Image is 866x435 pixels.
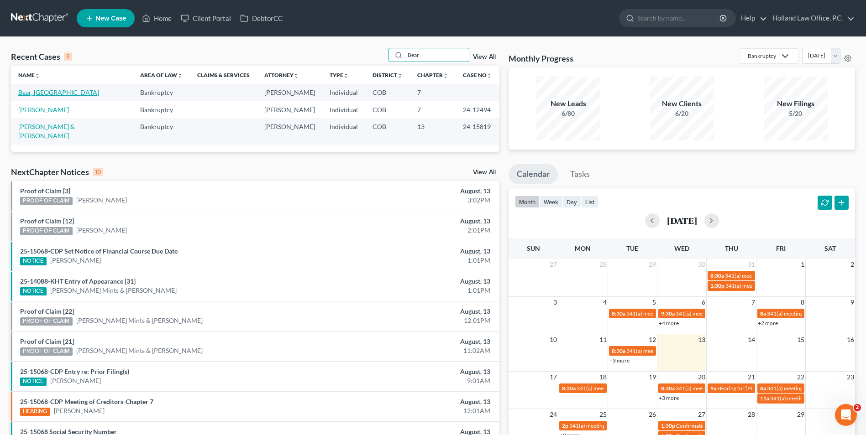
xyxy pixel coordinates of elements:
[397,73,403,78] i: unfold_more
[626,244,638,252] span: Tue
[796,334,805,345] span: 15
[365,84,410,101] td: COB
[760,395,769,402] span: 11a
[330,72,349,78] a: Typeunfold_more
[20,368,129,375] a: 25-15068-CDP Entry re: Prior Filing(s)
[76,196,127,205] a: [PERSON_NAME]
[626,347,714,354] span: 341(a) meeting for [PERSON_NAME]
[747,372,756,383] span: 21
[190,66,257,84] th: Claims & Services
[365,118,410,144] td: COB
[609,357,630,364] a: +3 more
[373,72,403,78] a: Districtunfold_more
[697,372,706,383] span: 20
[536,98,600,109] div: New Leads
[133,101,190,118] td: Bankruptcy
[650,109,714,118] div: 6/20
[20,217,74,225] a: Proof of Claim [12]
[527,244,540,252] span: Sun
[562,196,581,208] button: day
[343,73,349,78] i: unfold_more
[846,334,855,345] span: 16
[661,310,675,317] span: 9:30a
[264,72,299,78] a: Attorneyunfold_more
[515,196,540,208] button: month
[764,109,828,118] div: 5/20
[20,257,47,265] div: NOTICE
[20,247,178,255] a: 25-15068-CDP Set Notice of Financial Course Due Date
[650,98,714,109] div: New Clients
[456,101,499,118] td: 24-12494
[612,310,625,317] span: 8:30a
[64,52,72,61] div: 3
[710,385,716,392] span: 9a
[257,84,322,101] td: [PERSON_NAME]
[661,422,675,429] span: 1:30p
[667,216,697,225] h2: [DATE]
[509,164,558,184] a: Calendar
[340,406,490,415] div: 12:01AM
[748,52,776,60] div: Bankruptcy
[575,244,591,252] span: Mon
[764,98,828,109] div: New Filings
[322,101,365,118] td: Individual
[340,307,490,316] div: August, 13
[20,307,74,315] a: Proof of Claim [22]
[18,106,69,114] a: [PERSON_NAME]
[76,346,203,355] a: [PERSON_NAME] Mints & [PERSON_NAME]
[20,197,73,205] div: PROOF OF CLAIM
[697,409,706,420] span: 27
[54,406,105,415] a: [PERSON_NAME]
[236,10,287,26] a: DebtorCC
[410,101,456,118] td: 7
[20,337,74,345] a: Proof of Claim [21]
[697,334,706,345] span: 13
[710,282,724,289] span: 1:30p
[140,72,183,78] a: Area of Lawunfold_more
[137,10,176,26] a: Home
[725,272,813,279] span: 341(a) meeting for [PERSON_NAME]
[854,404,861,411] span: 2
[76,226,127,235] a: [PERSON_NAME]
[661,385,675,392] span: 8:30a
[340,186,490,196] div: August, 13
[800,259,805,270] span: 1
[760,385,766,392] span: 8a
[549,409,558,420] span: 24
[747,259,756,270] span: 31
[20,317,73,326] div: PROOF OF CLAIM
[456,118,499,144] td: 24-15819
[648,409,657,420] span: 26
[50,286,177,295] a: [PERSON_NAME] Mints & [PERSON_NAME]
[747,334,756,345] span: 14
[776,244,786,252] span: Fri
[676,422,828,429] span: Confirmation hearing for [PERSON_NAME] & [PERSON_NAME]
[710,272,724,279] span: 8:30a
[850,259,855,270] span: 2
[340,367,490,376] div: August, 13
[549,334,558,345] span: 10
[850,297,855,308] span: 9
[648,372,657,383] span: 19
[340,286,490,295] div: 1:01PM
[322,84,365,101] td: Individual
[509,53,573,64] h3: Monthly Progress
[598,409,608,420] span: 25
[569,422,706,429] span: 341(a) meeting for [PERSON_NAME] & [PERSON_NAME]
[11,51,72,62] div: Recent Cases
[676,310,764,317] span: 341(a) meeting for [PERSON_NAME]
[768,10,855,26] a: Holland Law Office, P.C.
[796,372,805,383] span: 22
[463,72,492,78] a: Case Nounfold_more
[405,48,469,62] input: Search by name...
[340,256,490,265] div: 1:01PM
[473,54,496,60] a: View All
[676,385,812,392] span: 341(a) meeting for [PERSON_NAME] & [PERSON_NAME]
[322,118,365,144] td: Individual
[648,334,657,345] span: 12
[562,422,568,429] span: 2p
[581,196,598,208] button: list
[133,84,190,101] td: Bankruptcy
[598,372,608,383] span: 18
[365,101,410,118] td: COB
